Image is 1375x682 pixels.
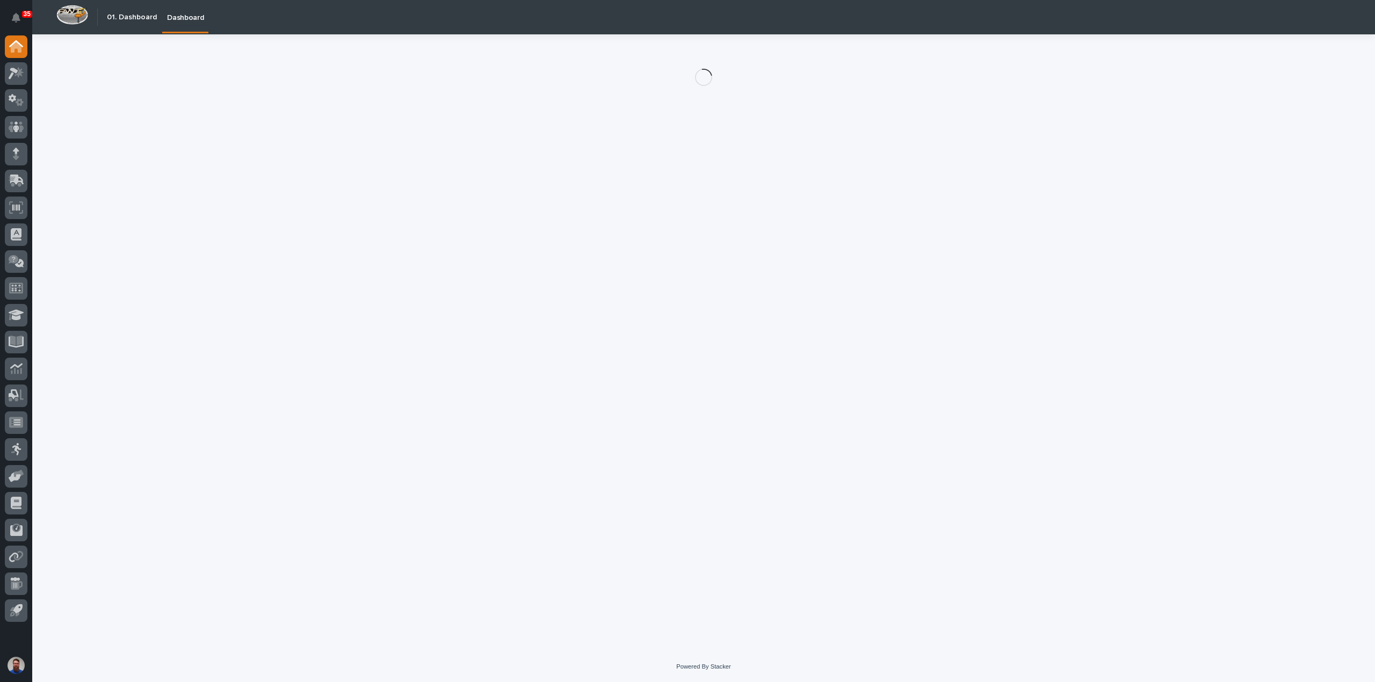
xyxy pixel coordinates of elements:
h2: 01. Dashboard [107,13,157,22]
p: 35 [24,10,31,18]
img: Workspace Logo [56,5,88,25]
a: Powered By Stacker [676,663,730,670]
div: Notifications35 [13,13,27,30]
button: Notifications [5,6,27,29]
button: users-avatar [5,654,27,677]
